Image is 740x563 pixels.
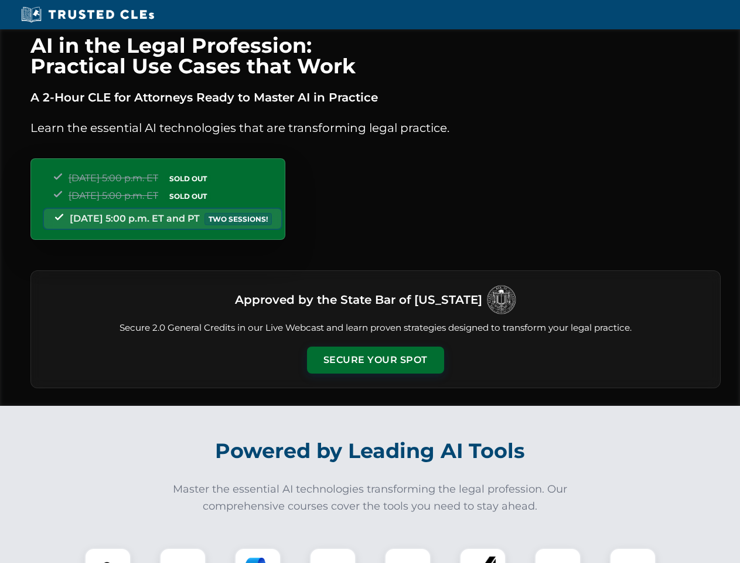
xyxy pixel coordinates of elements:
span: [DATE] 5:00 p.m. ET [69,172,158,184]
span: SOLD OUT [165,172,211,185]
button: Secure Your Spot [307,347,444,374]
p: Secure 2.0 General Credits in our Live Webcast and learn proven strategies designed to transform ... [45,321,706,335]
span: [DATE] 5:00 p.m. ET [69,190,158,201]
img: Trusted CLEs [18,6,158,23]
h1: AI in the Legal Profession: Practical Use Cases that Work [30,35,721,76]
h3: Approved by the State Bar of [US_STATE] [235,289,482,310]
p: Learn the essential AI technologies that are transforming legal practice. [30,118,721,137]
h2: Powered by Leading AI Tools [46,430,695,472]
span: SOLD OUT [165,190,211,202]
p: Master the essential AI technologies transforming the legal profession. Our comprehensive courses... [165,481,575,515]
img: Logo [487,285,516,314]
p: A 2-Hour CLE for Attorneys Ready to Master AI in Practice [30,88,721,107]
